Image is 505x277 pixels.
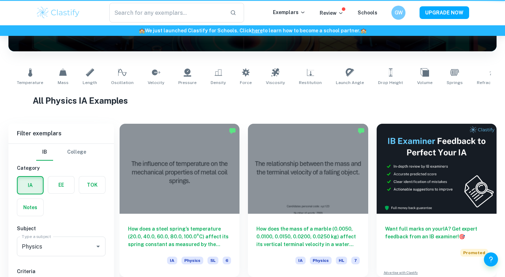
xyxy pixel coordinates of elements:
[395,9,403,17] h6: GW
[384,270,418,275] a: Advertise with Clastify
[211,79,226,86] span: Density
[229,127,236,134] img: Marked
[36,144,86,161] div: Filter type choice
[378,79,403,86] span: Drop Height
[336,79,364,86] span: Launch Angle
[67,144,86,161] button: College
[358,127,365,134] img: Marked
[299,79,322,86] span: Restitution
[1,27,504,34] h6: We just launched Clastify for Schools. Click to learn how to become a school partner.
[17,199,43,216] button: Notes
[109,3,224,22] input: Search for any exemplars...
[8,124,114,143] h6: Filter exemplars
[33,94,472,107] h1: All Physics IA Examples
[256,225,359,248] h6: How does the mass of a marble (0.0050, 0.0100, 0.0150, 0.0200, 0.0250 kg) affect its vertical ter...
[79,176,105,193] button: TOK
[377,124,497,214] img: Thumbnail
[336,257,347,264] span: HL
[58,79,69,86] span: Mass
[460,249,488,257] span: Promoted
[17,268,106,275] h6: Criteria
[310,257,332,264] span: Physics
[48,176,74,193] button: EE
[391,6,405,20] button: GW
[295,257,306,264] span: IA
[93,241,103,251] button: Open
[447,79,463,86] span: Springs
[223,257,231,264] span: 6
[181,257,203,264] span: Physics
[360,28,366,33] span: 🏫
[207,257,218,264] span: SL
[351,257,360,264] span: 7
[17,164,106,172] h6: Category
[420,6,469,19] button: UPGRADE NOW
[417,79,433,86] span: Volume
[377,124,497,277] a: Want full marks on yourIA? Get expert feedback from an IB examiner!PromotedAdvertise with Clastify
[22,233,51,239] label: Type a subject
[266,79,285,86] span: Viscosity
[484,252,498,266] button: Help and Feedback
[111,79,134,86] span: Oscillation
[252,28,263,33] a: here
[167,257,177,264] span: IA
[120,124,239,277] a: How does a steel spring’s temperature (20.0, 40.0, 60.0, 80.0, 100.0°C) affect its spring constan...
[139,28,145,33] span: 🏫
[83,79,97,86] span: Length
[240,79,252,86] span: Force
[17,225,106,232] h6: Subject
[385,225,488,240] h6: Want full marks on your IA ? Get expert feedback from an IB examiner!
[358,10,377,15] a: Schools
[18,177,43,194] button: IA
[320,9,344,17] p: Review
[128,225,231,248] h6: How does a steel spring’s temperature (20.0, 40.0, 60.0, 80.0, 100.0°C) affect its spring constan...
[248,124,368,277] a: How does the mass of a marble (0.0050, 0.0100, 0.0150, 0.0200, 0.0250 kg) affect its vertical ter...
[273,8,306,16] p: Exemplars
[459,234,465,239] span: 🎯
[178,79,197,86] span: Pressure
[36,6,81,20] img: Clastify logo
[36,144,53,161] button: IB
[148,79,164,86] span: Velocity
[17,79,43,86] span: Temperature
